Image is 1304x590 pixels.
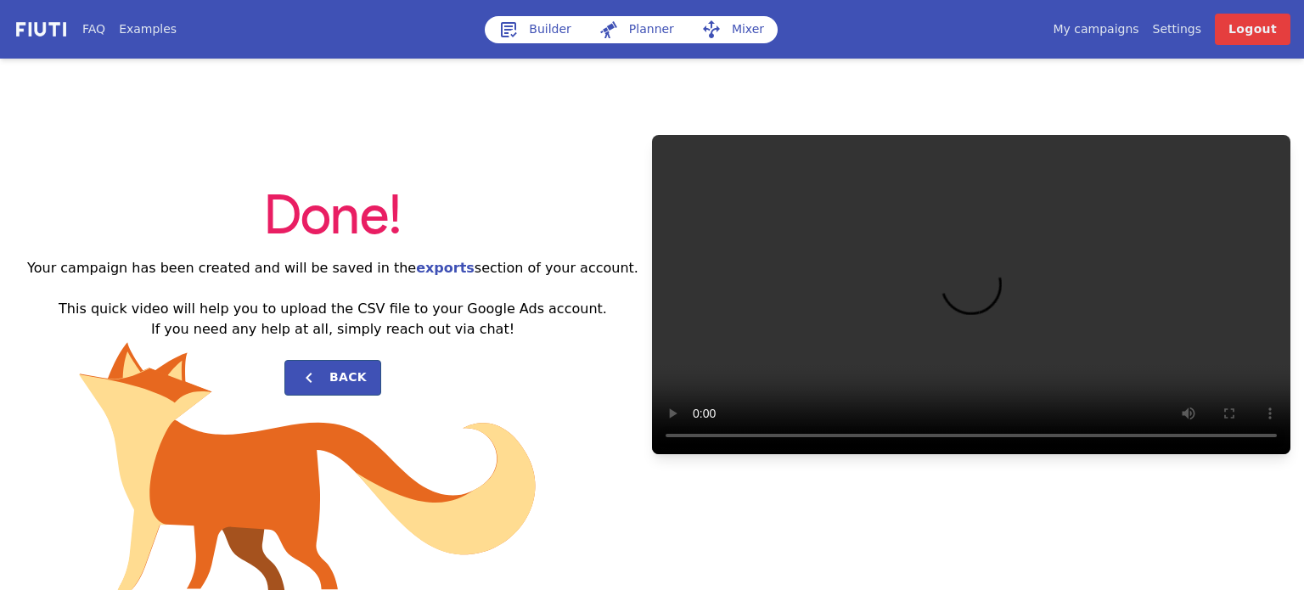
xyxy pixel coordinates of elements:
[688,16,778,43] a: Mixer
[264,190,402,244] span: Done!
[585,16,688,43] a: Planner
[14,20,69,39] img: f731f27.png
[1053,20,1138,38] a: My campaigns
[652,135,1290,454] video: Your browser does not support HTML5 video.
[1215,14,1290,45] a: Logout
[119,20,177,38] a: Examples
[1153,20,1201,38] a: Settings
[82,20,105,38] a: FAQ
[485,16,585,43] a: Builder
[14,258,652,340] h2: Your campaign has been created and will be saved in the section of your account. This quick video...
[284,360,381,396] button: Back
[416,260,475,276] a: exports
